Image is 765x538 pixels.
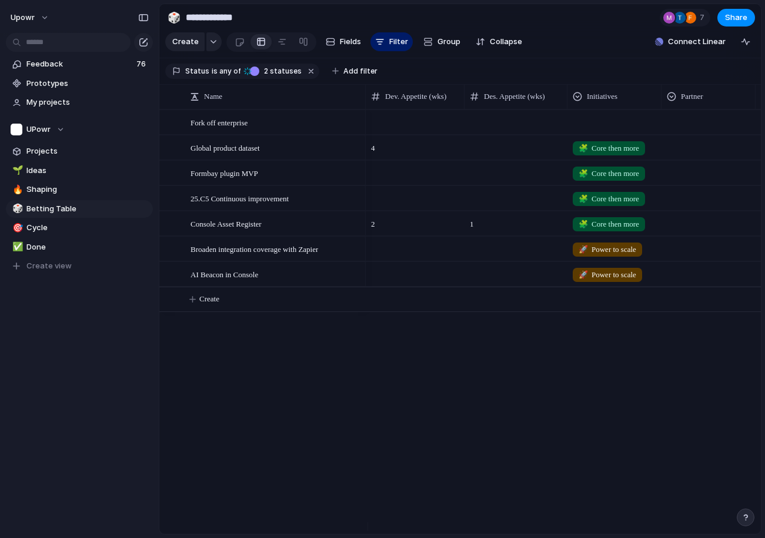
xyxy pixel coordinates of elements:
span: Core then more [579,193,639,205]
span: Initiatives [587,91,617,102]
span: Power to scale [579,244,636,255]
button: 🎯 [11,222,22,234]
span: Ideas [26,165,149,177]
span: Core then more [579,142,639,154]
a: My projects [6,94,153,111]
button: Connect Linear [650,33,730,51]
div: ✅ [12,240,21,254]
span: 7 [700,12,708,24]
span: 🧩 [579,144,588,152]
span: Global product dataset [191,141,260,154]
button: Create [165,32,205,51]
button: Add filter [325,63,385,79]
span: Power to scale [579,269,636,281]
a: ✅Done [6,238,153,256]
div: 🎲 [12,202,21,215]
span: Cycle [26,222,149,234]
span: Status [185,66,209,77]
div: 🎲 [168,9,181,25]
span: Console Asset Register [191,217,262,230]
span: Broaden integration coverage with Zapier [191,242,318,255]
span: 4 [366,136,464,154]
button: 2 statuses [242,65,304,78]
span: Create [199,293,219,305]
span: Name [204,91,222,102]
span: Core then more [579,218,639,230]
button: Share [717,9,755,26]
button: upowr [5,8,55,27]
a: Feedback76 [6,55,153,73]
span: any of [218,66,240,77]
span: Done [26,241,149,253]
span: 🧩 [579,220,588,228]
button: ✅ [11,241,22,253]
span: Des. Appetite (wks) [484,91,545,102]
button: 🎲 [11,203,22,215]
span: Feedback [26,58,133,70]
span: Group [437,36,460,48]
span: Fields [340,36,361,48]
span: 76 [136,58,148,70]
span: Prototypes [26,78,149,89]
span: Add filter [343,66,378,77]
button: Filter [370,32,413,51]
button: Collapse [471,32,527,51]
span: Connect Linear [668,36,726,48]
span: Share [725,12,747,24]
a: Projects [6,142,153,160]
span: Create view [26,260,72,272]
button: UPowr [6,121,153,138]
button: Fields [321,32,366,51]
button: 🎲 [165,8,183,27]
a: Prototypes [6,75,153,92]
span: 🧩 [579,194,588,203]
a: 🔥Shaping [6,181,153,198]
div: 🎯 [12,221,21,235]
a: 🌱Ideas [6,162,153,180]
button: 🌱 [11,165,22,177]
span: 2 [260,67,270,75]
span: Collapse [490,36,522,48]
span: Fork off enterprise [191,115,248,129]
span: 🚀 [579,245,588,254]
div: 🌱 [12,164,21,177]
span: Projects [26,145,149,157]
a: 🎯Cycle [6,219,153,237]
span: 1 [465,212,567,230]
span: My projects [26,97,149,108]
span: Partner [681,91,703,102]
div: 🔥 [12,183,21,197]
span: 2 [366,212,464,230]
span: Filter [389,36,408,48]
button: 🔥 [11,184,22,195]
button: Group [417,32,466,51]
span: Core then more [579,168,639,180]
span: 🧩 [579,169,588,178]
button: isany of [209,65,243,78]
span: is [212,66,218,77]
span: Betting Table [26,203,149,215]
span: statuses [260,66,302,77]
button: Create view [6,257,153,275]
span: AI Beacon in Console [191,267,258,281]
a: 🎲Betting Table [6,200,153,218]
span: Formbay plugin MVP [191,166,258,180]
span: Shaping [26,184,149,195]
span: 25.C5 Continuous improvement [191,191,289,205]
span: Dev. Appetite (wks) [385,91,446,102]
span: Create [172,36,199,48]
span: UPowr [26,124,51,135]
span: 🚀 [579,270,588,279]
span: upowr [11,12,35,24]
